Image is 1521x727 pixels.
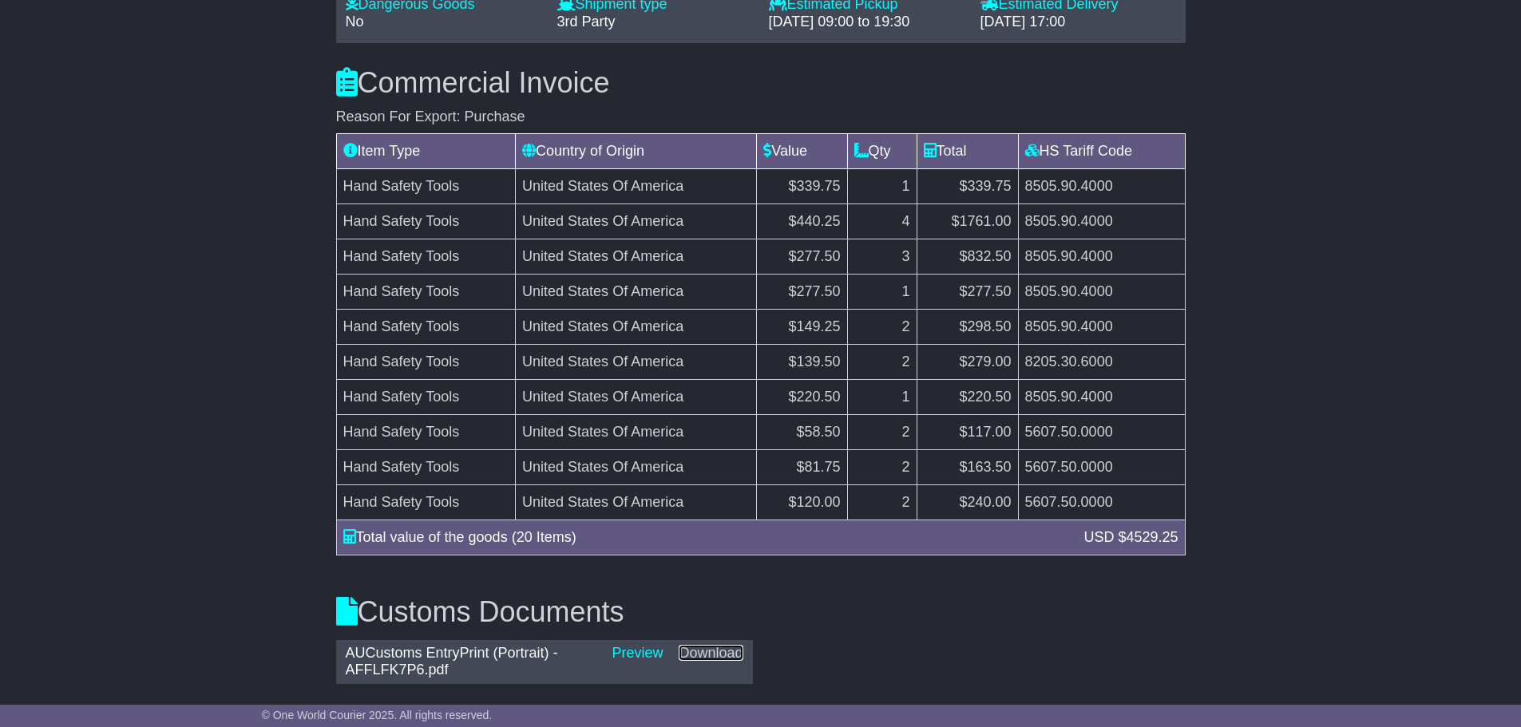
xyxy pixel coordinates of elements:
[757,275,847,310] td: $277.50
[1018,275,1185,310] td: 8505.90.4000
[336,204,516,239] td: Hand Safety Tools
[338,645,604,679] div: AUCustoms EntryPrint (Portrait) - AFFLFK7P6.pdf
[516,204,757,239] td: United States Of America
[757,415,847,450] td: $58.50
[847,169,917,204] td: 1
[769,14,964,31] div: [DATE] 09:00 to 19:30
[1018,169,1185,204] td: 8505.90.4000
[917,275,1018,310] td: $277.50
[917,239,1018,275] td: $832.50
[917,134,1018,169] td: Total
[847,275,917,310] td: 1
[336,134,516,169] td: Item Type
[917,380,1018,415] td: $220.50
[336,596,1186,628] h3: Customs Documents
[1018,310,1185,345] td: 8505.90.4000
[847,239,917,275] td: 3
[917,415,1018,450] td: $117.00
[336,109,1186,126] div: Reason For Export: Purchase
[262,709,493,721] span: © One World Courier 2025. All rights reserved.
[917,345,1018,380] td: $279.00
[757,134,847,169] td: Value
[516,415,757,450] td: United States Of America
[516,134,757,169] td: Country of Origin
[1018,415,1185,450] td: 5607.50.0000
[516,275,757,310] td: United States Of America
[1075,527,1186,548] div: USD $4529.25
[757,380,847,415] td: $220.50
[336,239,516,275] td: Hand Safety Tools
[516,310,757,345] td: United States Of America
[516,380,757,415] td: United States Of America
[980,14,1176,31] div: [DATE] 17:00
[516,169,757,204] td: United States Of America
[516,485,757,520] td: United States Of America
[757,310,847,345] td: $149.25
[346,14,364,30] span: No
[336,380,516,415] td: Hand Safety Tools
[336,310,516,345] td: Hand Safety Tools
[847,415,917,450] td: 2
[847,485,917,520] td: 2
[516,345,757,380] td: United States Of America
[1018,204,1185,239] td: 8505.90.4000
[679,645,743,661] a: Download
[336,415,516,450] td: Hand Safety Tools
[1018,485,1185,520] td: 5607.50.0000
[757,485,847,520] td: $120.00
[336,169,516,204] td: Hand Safety Tools
[847,380,917,415] td: 1
[757,239,847,275] td: $277.50
[336,485,516,520] td: Hand Safety Tools
[1018,134,1185,169] td: HS Tariff Code
[847,345,917,380] td: 2
[1018,345,1185,380] td: 8205.30.6000
[757,450,847,485] td: $81.75
[847,134,917,169] td: Qty
[917,310,1018,345] td: $298.50
[336,67,1186,99] h3: Commercial Invoice
[1018,380,1185,415] td: 8505.90.4000
[516,450,757,485] td: United States Of America
[757,345,847,380] td: $139.50
[917,485,1018,520] td: $240.00
[336,275,516,310] td: Hand Safety Tools
[516,239,757,275] td: United States Of America
[917,169,1018,204] td: $339.75
[847,310,917,345] td: 2
[847,204,917,239] td: 4
[612,645,663,661] a: Preview
[757,169,847,204] td: $339.75
[335,527,1076,548] div: Total value of the goods (20 Items)
[1018,450,1185,485] td: 5607.50.0000
[757,204,847,239] td: $440.25
[557,14,616,30] span: 3rd Party
[917,450,1018,485] td: $163.50
[1018,239,1185,275] td: 8505.90.4000
[917,204,1018,239] td: $1761.00
[336,345,516,380] td: Hand Safety Tools
[847,450,917,485] td: 2
[336,450,516,485] td: Hand Safety Tools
